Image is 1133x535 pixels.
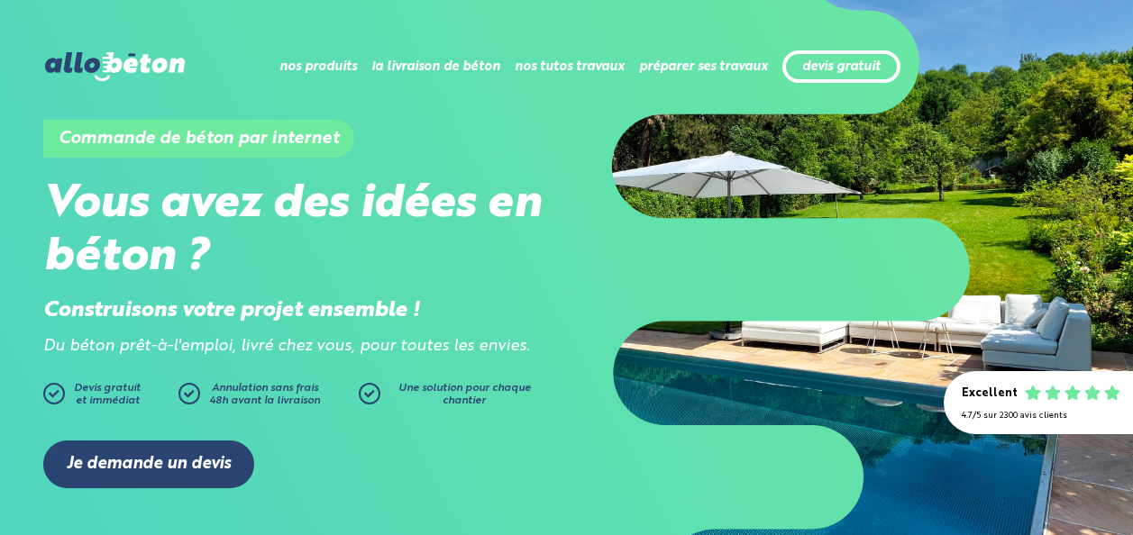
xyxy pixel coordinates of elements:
a: Une solution pour chaque chantier [359,383,539,413]
a: Je demande un devis [43,440,254,488]
li: nos produits [279,45,357,88]
li: la livraison de béton [371,45,500,88]
span: Une solution pour chaque chantier [398,383,531,406]
a: Annulation sans frais48h avant la livraison [178,383,359,413]
li: préparer ses travaux [639,45,768,88]
div: 4.7/5 sur 2300 avis clients [962,411,1115,421]
strong: Construisons votre projet ensemble ! [43,300,420,322]
span: Devis gratuit et immédiat [74,383,141,406]
h2: Vous avez des idées en béton ? [43,178,566,285]
a: devis gratuit [802,59,881,75]
img: allobéton [45,52,184,81]
h1: Commande de béton par internet [43,120,354,158]
i: Du béton prêt-à-l'emploi, livré chez vous, pour toutes les envies. [43,339,530,354]
li: nos tutos travaux [515,45,625,88]
a: Devis gratuitet immédiat [43,383,169,413]
div: Excellent [962,387,1018,401]
span: Annulation sans frais 48h avant la livraison [209,383,320,406]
